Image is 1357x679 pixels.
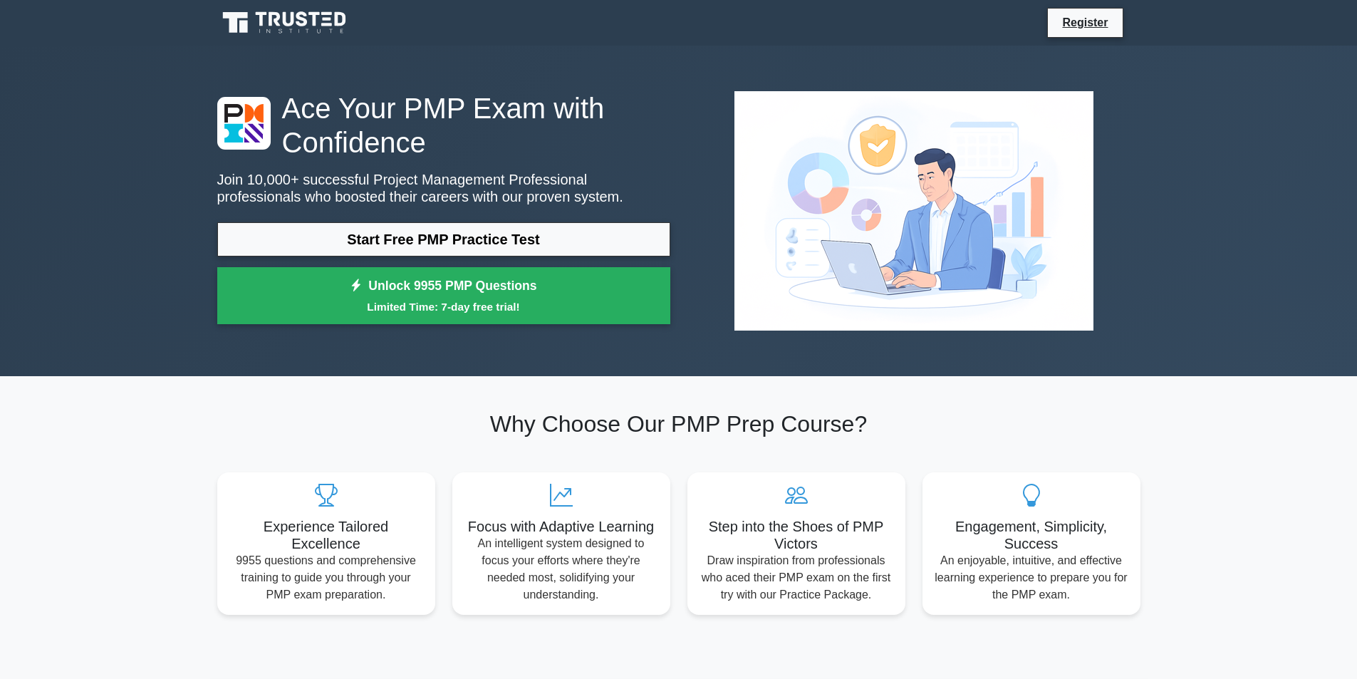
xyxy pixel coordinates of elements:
p: Join 10,000+ successful Project Management Professional professionals who boosted their careers w... [217,171,670,205]
h5: Step into the Shoes of PMP Victors [699,518,894,552]
small: Limited Time: 7-day free trial! [235,299,652,315]
p: 9955 questions and comprehensive training to guide you through your PMP exam preparation. [229,552,424,603]
img: Project Management Professional Preview [723,80,1105,342]
h5: Focus with Adaptive Learning [464,518,659,535]
a: Unlock 9955 PMP QuestionsLimited Time: 7-day free trial! [217,267,670,324]
a: Start Free PMP Practice Test [217,222,670,256]
p: An intelligent system designed to focus your efforts where they're needed most, solidifying your ... [464,535,659,603]
a: Register [1054,14,1116,31]
h5: Engagement, Simplicity, Success [934,518,1129,552]
p: Draw inspiration from professionals who aced their PMP exam on the first try with our Practice Pa... [699,552,894,603]
h1: Ace Your PMP Exam with Confidence [217,91,670,160]
h2: Why Choose Our PMP Prep Course? [217,410,1140,437]
p: An enjoyable, intuitive, and effective learning experience to prepare you for the PMP exam. [934,552,1129,603]
h5: Experience Tailored Excellence [229,518,424,552]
